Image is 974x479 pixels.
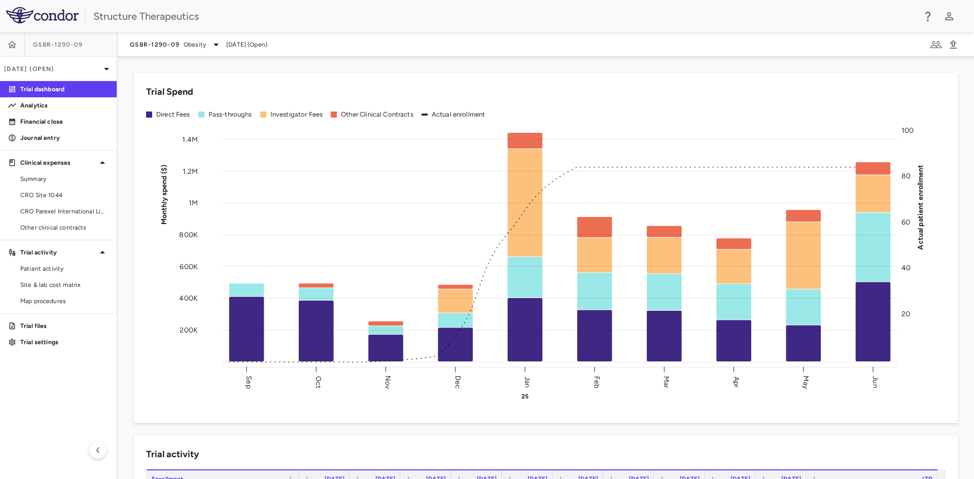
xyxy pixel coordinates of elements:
[20,280,109,289] span: Site & lab cost matrix
[20,338,109,347] p: Trial settings
[871,376,880,388] text: Jun
[314,376,323,388] text: Oct
[901,126,914,135] tspan: 100
[20,223,109,232] span: Other clinical contracts
[901,264,911,272] tspan: 40
[916,164,925,249] tspan: Actual patient enrollment
[20,85,109,94] p: Trial dashboard
[184,40,206,49] span: Obesity
[180,326,198,335] tspan: 200K
[20,207,109,216] span: CRO Parexel International Limited
[732,376,741,387] text: Apr
[901,217,910,226] tspan: 60
[20,321,109,330] p: Trial files
[593,376,601,388] text: Feb
[33,41,83,49] span: GSBR-1290-09
[146,448,199,461] h6: Trial activity
[208,110,252,119] div: Pass-throughs
[6,7,79,23] img: logo-full-SnFGN8VE.png
[182,135,198,143] tspan: 1.4M
[20,297,109,306] span: Map procedures
[245,376,253,388] text: Sep
[802,375,810,389] text: May
[20,174,109,183] span: Summary
[662,376,671,388] text: Mar
[270,110,323,119] div: Investigator Fees
[179,294,198,303] tspan: 400K
[130,41,180,49] span: GSBR-1290-09
[179,230,198,239] tspan: 800K
[20,117,109,126] p: Financial close
[20,248,96,257] p: Trial activity
[93,9,915,24] div: Structure Therapeutics
[20,133,109,142] p: Journal entry
[156,110,190,119] div: Direct Fees
[20,264,109,273] span: Patient activity
[432,110,485,119] div: Actual enrollment
[20,191,109,200] span: CRO Site 1044
[20,101,109,110] p: Analytics
[189,199,198,207] tspan: 1M
[521,393,529,400] text: 25
[901,172,911,180] tspan: 80
[160,164,168,225] tspan: Monthly spend ($)
[226,40,267,49] span: [DATE] (Open)
[341,110,413,119] div: Other Clinical Contracts
[180,262,198,271] tspan: 600K
[454,375,462,388] text: Dec
[523,376,532,387] text: Jan
[4,64,100,73] p: [DATE] (Open)
[146,85,193,99] h6: Trial Spend
[901,309,910,318] tspan: 20
[183,167,198,175] tspan: 1.2M
[20,158,96,167] p: Clinical expenses
[384,375,392,389] text: Nov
